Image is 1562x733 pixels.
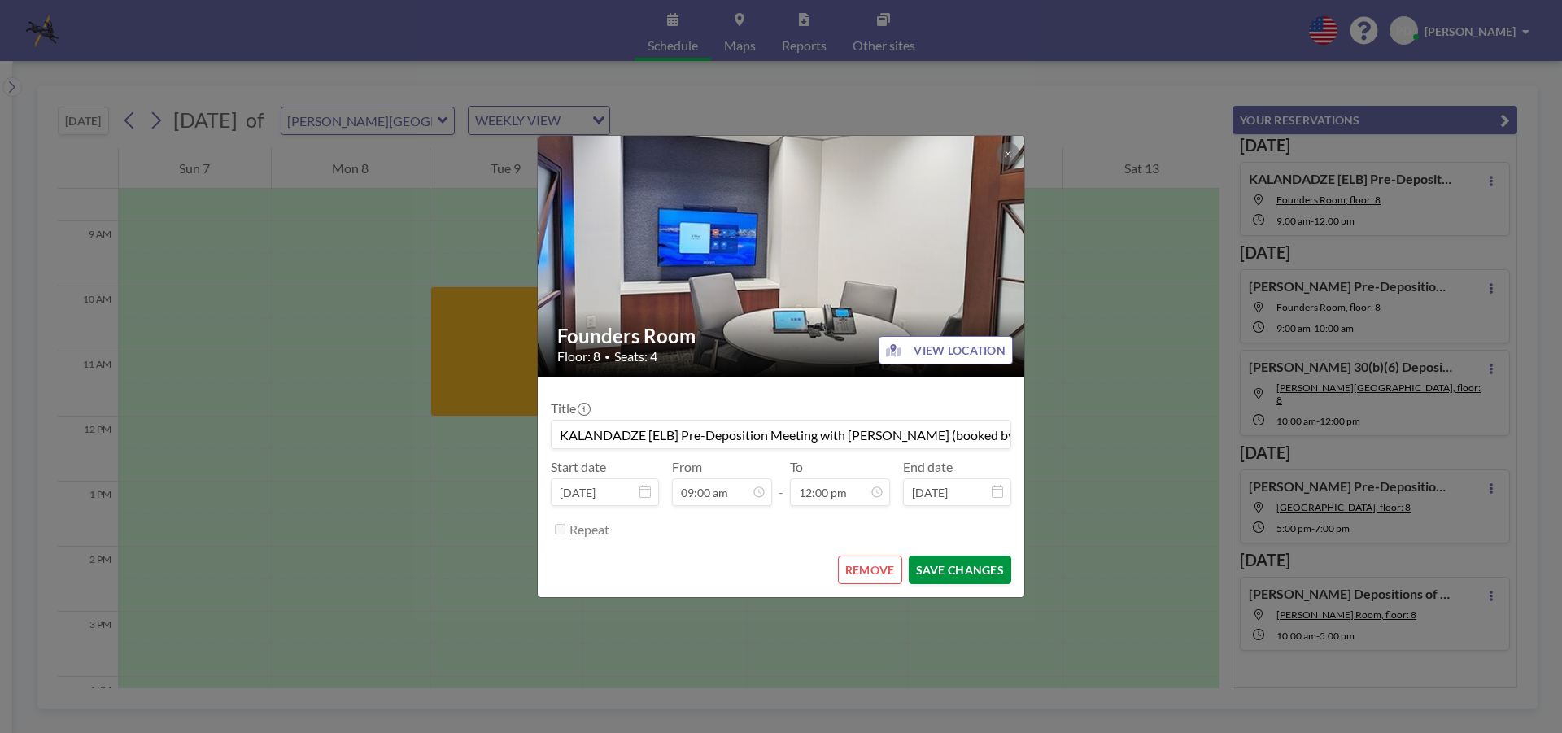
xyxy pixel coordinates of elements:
[538,73,1026,440] img: 537.jpg
[604,351,610,363] span: •
[838,556,902,584] button: REMOVE
[672,459,702,475] label: From
[903,459,953,475] label: End date
[551,459,606,475] label: Start date
[557,348,600,364] span: Floor: 8
[569,521,609,538] label: Repeat
[552,421,1010,448] input: (No title)
[551,400,589,417] label: Title
[909,556,1011,584] button: SAVE CHANGES
[790,459,803,475] label: To
[557,324,1006,348] h2: Founders Room
[614,348,657,364] span: Seats: 4
[879,336,1013,364] button: VIEW LOCATION
[779,465,783,500] span: -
